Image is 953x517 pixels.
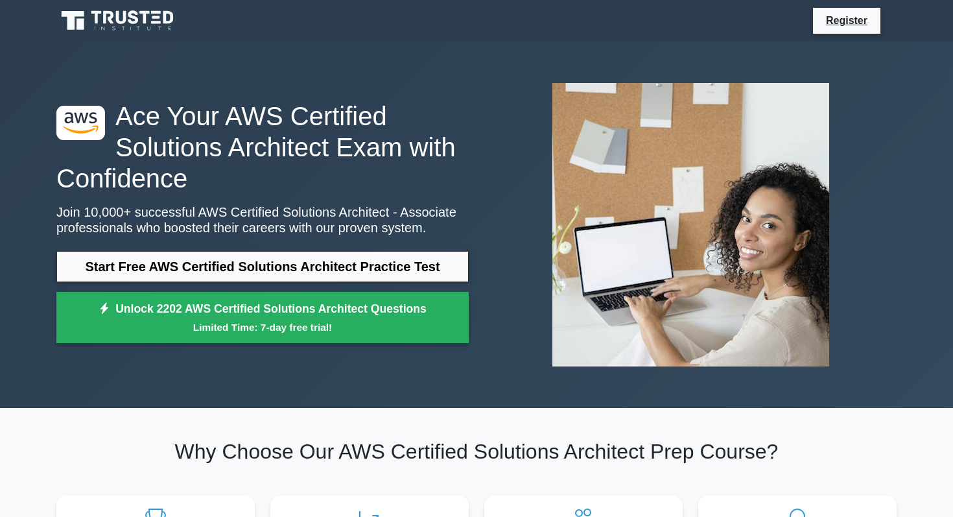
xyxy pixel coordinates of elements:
[56,292,469,344] a: Unlock 2202 AWS Certified Solutions Architect QuestionsLimited Time: 7-day free trial!
[818,12,875,29] a: Register
[73,320,453,335] small: Limited Time: 7-day free trial!
[56,251,469,282] a: Start Free AWS Certified Solutions Architect Practice Test
[56,101,469,194] h1: Ace Your AWS Certified Solutions Architect Exam with Confidence
[56,204,469,235] p: Join 10,000+ successful AWS Certified Solutions Architect - Associate professionals who boosted t...
[56,439,897,464] h2: Why Choose Our AWS Certified Solutions Architect Prep Course?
